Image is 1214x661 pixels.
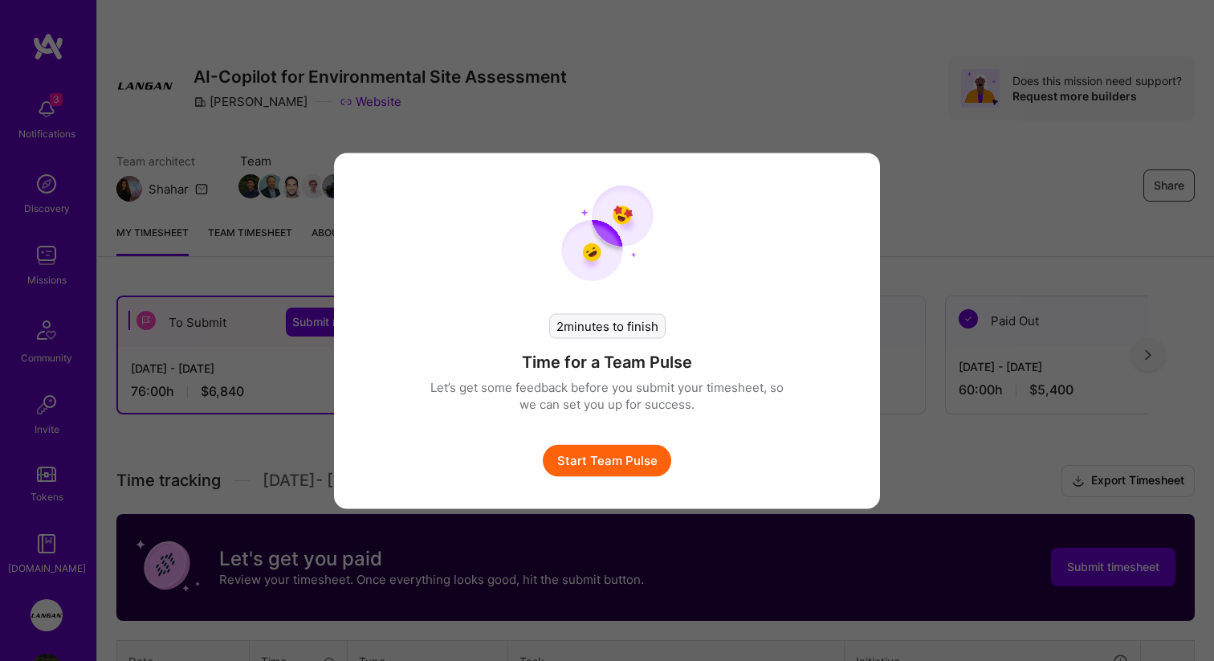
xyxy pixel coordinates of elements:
img: team pulse start [561,185,654,281]
h4: Time for a Team Pulse [522,351,692,372]
div: modal [334,153,880,508]
p: Let’s get some feedback before you submit your timesheet, so we can set you up for success. [430,378,784,412]
div: 2 minutes to finish [549,313,666,338]
button: Start Team Pulse [543,444,671,476]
